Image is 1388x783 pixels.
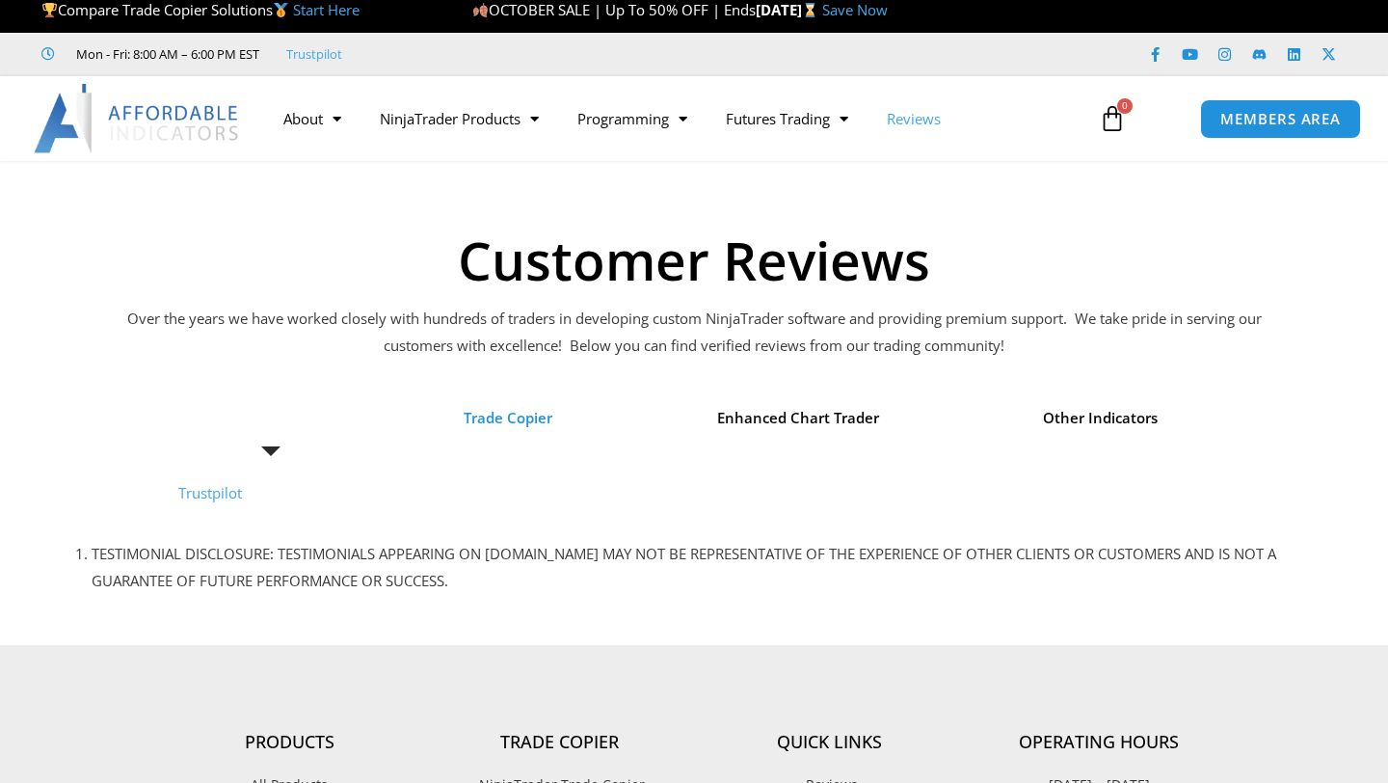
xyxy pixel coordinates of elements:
[29,233,1359,286] h1: Customer Reviews
[92,541,1340,595] li: TESTIMONIAL DISCLOSURE: TESTIMONIALS APPEARING ON [DOMAIN_NAME] MAY NOT BE REPRESENTATIVE OF THE ...
[286,42,342,66] a: Trustpilot
[707,96,867,141] a: Futures Trading
[424,732,694,753] h4: Trade Copier
[464,405,552,432] span: Trade Copier
[1043,405,1158,432] span: Other Indicators
[274,3,288,17] img: 🥇
[803,3,817,17] img: ⌛
[1220,112,1341,126] span: MEMBERS AREA
[34,84,241,153] img: LogoAI | Affordable Indicators – NinjaTrader
[264,96,360,141] a: About
[473,3,488,17] img: 🍂
[1117,98,1133,114] span: 0
[717,405,879,432] span: Enhanced Chart Trader
[1070,91,1155,147] a: 0
[243,405,300,432] span: Reviews
[264,96,1083,141] nav: Menu
[71,42,259,66] span: Mon - Fri: 8:00 AM – 6:00 PM EST
[964,732,1234,753] h4: Operating Hours
[694,732,964,753] h4: Quick Links
[125,306,1263,360] p: Over the years we have worked closely with hundreds of traders in developing custom NinjaTrader s...
[1200,99,1361,139] a: MEMBERS AREA
[867,96,960,141] a: Reviews
[42,3,57,17] img: 🏆
[360,96,558,141] a: NinjaTrader Products
[558,96,707,141] a: Programming
[178,483,242,502] a: Trustpilot
[154,732,424,753] h4: Products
